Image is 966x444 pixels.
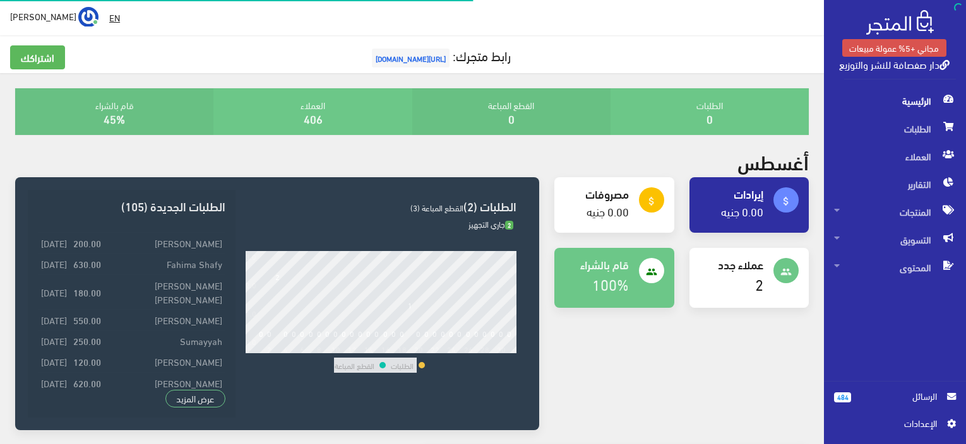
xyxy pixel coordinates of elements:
[73,285,101,299] strong: 180.00
[267,344,271,353] div: 2
[824,170,966,198] a: التقارير
[38,254,70,274] td: [DATE]
[304,108,323,129] a: 406
[842,39,946,57] a: مجاني +5% عمولة مبيعات
[348,344,357,353] div: 12
[866,10,934,35] img: .
[165,390,226,407] a: عرض المزيد
[592,270,629,297] a: 100%
[834,389,956,416] a: 484 الرسائل
[834,392,851,402] span: 484
[468,216,513,231] span: جاري التجهيز
[73,236,101,250] strong: 200.00
[646,196,657,207] i: attach_money
[364,344,373,353] div: 14
[564,258,628,271] h4: قام بالشراء
[73,334,101,348] strong: 250.00
[505,221,513,230] span: 2
[334,358,375,373] td: القطع المباعة
[38,309,70,330] td: [DATE]
[283,344,288,353] div: 4
[300,344,304,353] div: 6
[10,45,65,69] a: اشتراكك
[317,344,321,353] div: 8
[10,8,76,24] span: [PERSON_NAME]
[587,201,629,221] a: 0.00 جنيه
[700,258,763,271] h4: عملاء جدد
[824,87,966,115] a: الرئيسية
[104,233,225,254] td: [PERSON_NAME]
[38,351,70,372] td: [DATE]
[104,372,225,393] td: [PERSON_NAME]
[410,200,463,215] span: القطع المباعة (3)
[104,274,225,309] td: [PERSON_NAME] [PERSON_NAME]
[73,313,101,327] strong: 550.00
[73,354,101,368] strong: 120.00
[834,87,956,115] span: الرئيسية
[73,257,101,271] strong: 630.00
[213,88,412,135] div: العملاء
[38,233,70,254] td: [DATE]
[104,6,125,29] a: EN
[381,344,390,353] div: 16
[497,344,506,353] div: 30
[331,344,340,353] div: 10
[611,88,809,135] div: الطلبات
[104,108,125,129] a: 45%
[104,254,225,274] td: Fahima Shafy
[10,6,98,26] a: ... [PERSON_NAME]
[390,358,414,373] td: الطلبات
[412,88,611,135] div: القطع المباعة
[834,254,956,281] span: المحتوى
[104,330,225,351] td: Sumayyah
[780,196,792,207] i: attach_money
[73,376,101,390] strong: 620.00
[38,200,225,212] h3: الطلبات الجديدة (105)
[480,344,489,353] div: 28
[508,108,515,129] a: 0
[700,187,763,200] h4: إيرادات
[414,344,423,353] div: 20
[38,274,70,309] td: [DATE]
[104,351,225,372] td: [PERSON_NAME]
[38,372,70,393] td: [DATE]
[844,416,936,430] span: اﻹعدادات
[824,143,966,170] a: العملاء
[737,150,809,172] h2: أغسطس
[564,187,628,200] h4: مصروفات
[834,226,956,254] span: التسويق
[721,201,763,221] a: 0.00 جنيه
[431,344,439,353] div: 22
[398,344,407,353] div: 18
[246,200,516,212] h3: الطلبات (2)
[109,9,120,25] u: EN
[824,254,966,281] a: المحتوى
[834,143,956,170] span: العملاء
[464,344,473,353] div: 26
[78,7,98,27] img: ...
[369,44,511,67] a: رابط متجرك:[URL][DOMAIN_NAME]
[824,198,966,226] a: المنتجات
[861,389,937,403] span: الرسائل
[834,416,956,436] a: اﻹعدادات
[834,198,956,226] span: المنتجات
[707,108,713,129] a: 0
[755,270,763,297] a: 2
[38,330,70,351] td: [DATE]
[780,266,792,277] i: people
[834,170,956,198] span: التقارير
[372,49,450,67] span: [URL][DOMAIN_NAME]
[834,115,956,143] span: الطلبات
[646,266,657,277] i: people
[15,88,213,135] div: قام بالشراء
[104,309,225,330] td: [PERSON_NAME]
[839,55,950,73] a: دار صفصافة للنشر والتوزيع
[824,115,966,143] a: الطلبات
[447,344,456,353] div: 24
